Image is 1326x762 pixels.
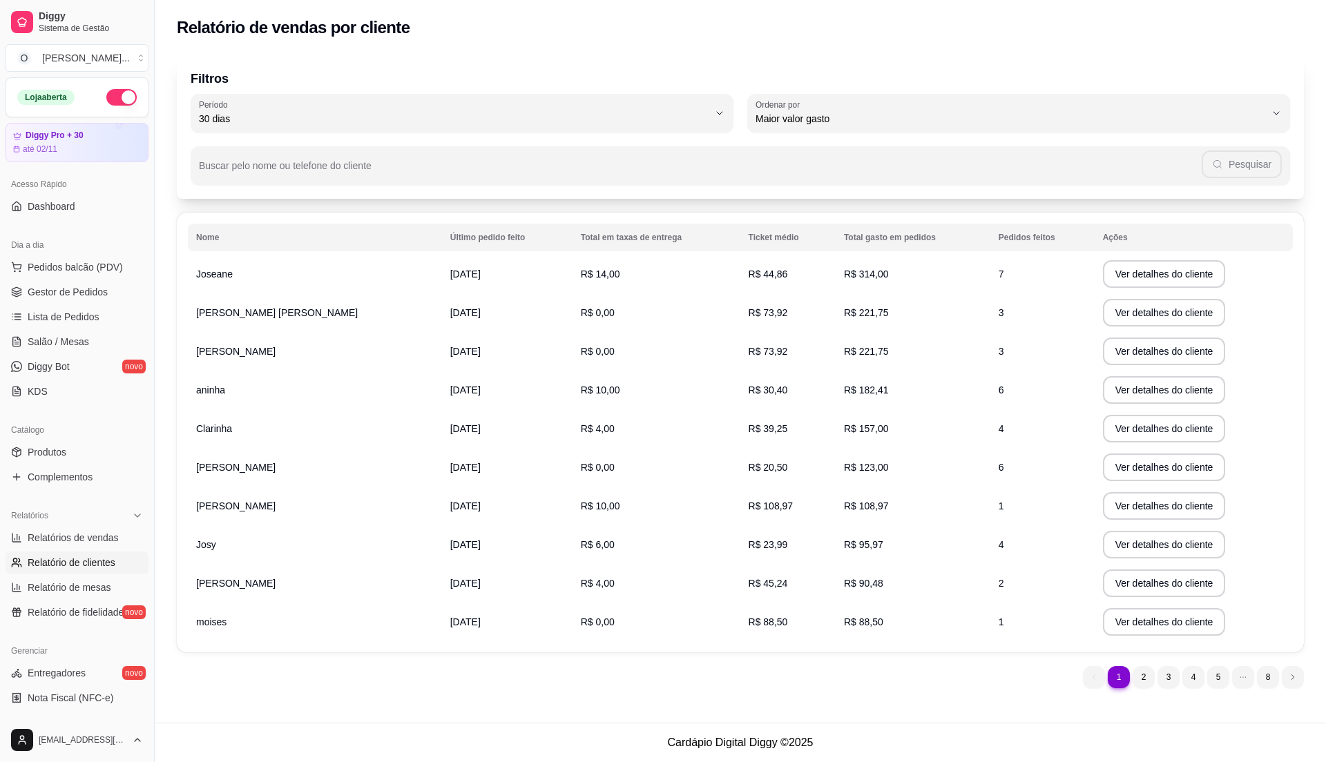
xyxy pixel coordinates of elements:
span: Complementos [28,470,93,484]
button: Ver detalhes do cliente [1103,260,1226,288]
span: Diggy Bot [28,360,70,373]
span: [PERSON_NAME] [196,500,276,511]
span: [DATE] [450,500,481,511]
span: 7 [999,268,1004,280]
a: Nota Fiscal (NFC-e) [6,687,148,709]
a: Gestor de Pedidos [6,281,148,303]
span: [DATE] [450,539,481,550]
span: 3 [999,346,1004,357]
a: Relatório de clientes [6,551,148,574]
span: R$ 108,97 [749,500,794,511]
span: Relatório de clientes [28,556,115,569]
span: R$ 73,92 [749,307,788,318]
span: [PERSON_NAME] [196,346,276,357]
button: Ver detalhes do cliente [1103,492,1226,520]
footer: Cardápio Digital Diggy © 2025 [155,723,1326,762]
a: KDS [6,380,148,402]
span: R$ 45,24 [749,578,788,589]
span: Relatório de fidelidade [28,605,124,619]
span: [EMAIL_ADDRESS][DOMAIN_NAME] [39,734,126,745]
article: até 02/11 [23,144,57,155]
a: Produtos [6,441,148,463]
nav: pagination navigation [1076,659,1311,695]
li: dots element [1232,666,1254,688]
span: Relatórios [11,510,48,521]
li: pagination item 2 [1133,666,1155,688]
span: R$ 90,48 [844,578,883,589]
span: R$ 314,00 [844,268,889,280]
span: Maior valor gasto [756,112,1265,126]
span: [DATE] [450,578,481,589]
span: R$ 44,86 [749,268,788,280]
span: [DATE] [450,307,481,318]
span: Controle de caixa [28,716,103,730]
div: Dia a dia [6,234,148,256]
span: Produtos [28,445,66,459]
label: Período [199,99,232,110]
a: Dashboard [6,195,148,217]
span: R$ 10,00 [581,384,620,395]
button: [EMAIL_ADDRESS][DOMAIN_NAME] [6,723,148,756]
button: Ver detalhes do cliente [1103,569,1226,597]
li: pagination item 3 [1157,666,1180,688]
span: 6 [999,384,1004,395]
div: Gerenciar [6,640,148,662]
a: DiggySistema de Gestão [6,6,148,39]
div: Acesso Rápido [6,173,148,195]
span: [DATE] [450,616,481,627]
span: R$ 39,25 [749,423,788,434]
span: R$ 10,00 [581,500,620,511]
span: Clarinha [196,423,232,434]
th: Pedidos feitos [990,224,1095,251]
span: R$ 221,75 [844,346,889,357]
li: pagination item 5 [1207,666,1229,688]
span: 2 [999,578,1004,589]
li: pagination item 1 active [1108,666,1130,688]
span: aninha [196,384,225,395]
span: 6 [999,462,1004,473]
span: [PERSON_NAME] [196,462,276,473]
span: R$ 0,00 [581,346,615,357]
span: 4 [999,423,1004,434]
div: [PERSON_NAME] ... [42,51,130,65]
span: [DATE] [450,423,481,434]
span: R$ 23,99 [749,539,788,550]
span: 1 [999,500,1004,511]
span: R$ 108,97 [844,500,889,511]
a: Relatórios de vendas [6,527,148,549]
li: pagination item 4 [1182,666,1204,688]
button: Período30 dias [191,94,733,133]
a: Relatório de fidelidadenovo [6,601,148,623]
span: R$ 221,75 [844,307,889,318]
article: Diggy Pro + 30 [26,130,84,141]
span: R$ 73,92 [749,346,788,357]
th: Ações [1095,224,1293,251]
span: R$ 95,97 [844,539,883,550]
span: moises [196,616,227,627]
span: R$ 4,00 [581,423,615,434]
span: Gestor de Pedidos [28,285,108,299]
th: Total em taxas de entrega [573,224,740,251]
span: [PERSON_NAME] [196,578,276,589]
button: Ver detalhes do cliente [1103,376,1226,404]
div: Loja aberta [17,90,75,105]
span: R$ 20,50 [749,462,788,473]
span: 1 [999,616,1004,627]
a: Diggy Botnovo [6,355,148,378]
li: next page button [1282,666,1304,688]
span: R$ 0,00 [581,462,615,473]
span: 30 dias [199,112,709,126]
button: Ver detalhes do cliente [1103,299,1226,326]
button: Ver detalhes do cliente [1103,415,1226,442]
a: Complementos [6,466,148,488]
span: R$ 157,00 [844,423,889,434]
a: Relatório de mesas [6,576,148,598]
button: Ver detalhes do cliente [1103,531,1226,558]
li: pagination item 8 [1257,666,1279,688]
th: Ticket médio [740,224,836,251]
span: [DATE] [450,462,481,473]
span: R$ 88,50 [749,616,788,627]
span: Pedidos balcão (PDV) [28,260,123,274]
button: Ver detalhes do cliente [1103,338,1226,365]
button: Pedidos balcão (PDV) [6,256,148,278]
